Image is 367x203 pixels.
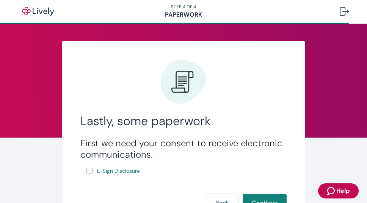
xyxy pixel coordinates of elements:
[97,167,140,175] span: E-Sign Disclosure
[17,7,59,16] img: Lively
[334,2,355,20] button: Log out
[80,113,287,129] h2: Lastly, some paperwork
[336,186,350,195] span: Help
[327,186,336,195] svg: Zendesk support icon
[96,166,141,176] a: e-sign disclosure document
[80,138,287,160] h3: First we need your consent to receive electronic communications.
[318,183,359,198] button: Zendesk support iconHelp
